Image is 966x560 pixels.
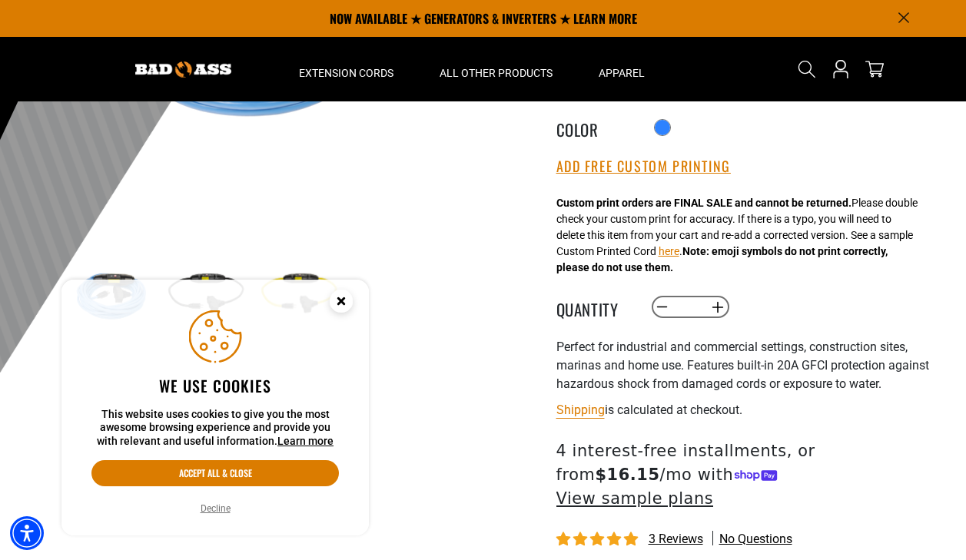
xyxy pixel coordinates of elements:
[556,197,851,209] strong: Custom print orders are FINAL SALE and cannot be returned.
[556,158,731,175] button: Add Free Custom Printing
[556,399,933,420] div: is calculated at checkout.
[440,66,553,80] span: All Other Products
[91,460,339,486] button: Accept all & close
[649,532,703,546] span: 3 reviews
[556,195,918,276] div: Please double check your custom print for accuracy. If there is a typo, you will need to delete t...
[599,66,645,80] span: Apparel
[795,57,819,81] summary: Search
[61,280,369,536] aside: Cookie Consent
[196,501,235,516] button: Decline
[556,340,929,391] span: Perfect for industrial and commercial settings, construction sites, marinas and home use. Feature...
[10,516,44,550] div: Accessibility Menu
[556,532,641,547] span: 5.00 stars
[719,531,792,548] span: No questions
[91,376,339,396] h2: We use cookies
[556,118,633,138] legend: Color
[556,403,605,417] a: Shipping
[556,297,633,317] label: Quantity
[276,37,417,101] summary: Extension Cords
[68,250,157,339] img: Light Blue
[417,37,576,101] summary: All Other Products
[135,61,231,78] img: Bad Ass Extension Cords
[91,408,339,449] p: This website uses cookies to give you the most awesome browsing experience and provide you with r...
[254,250,343,339] img: yellow
[828,37,853,101] a: Open this option
[277,435,334,447] a: This website uses cookies to give you the most awesome browsing experience and provide you with r...
[161,250,250,339] img: black
[862,60,887,78] a: cart
[659,244,679,260] button: here
[556,245,888,273] strong: Note: emoji symbols do not print correctly, please do not use them.
[576,37,668,101] summary: Apparel
[299,66,393,80] span: Extension Cords
[314,280,369,327] button: Close this option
